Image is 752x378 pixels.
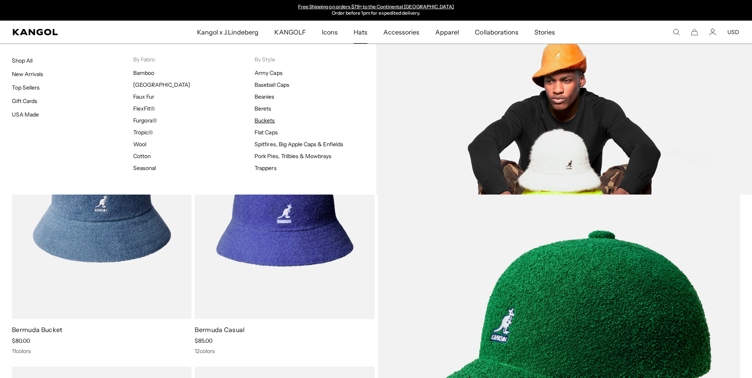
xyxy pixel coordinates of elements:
[314,21,346,44] a: Icons
[266,21,314,44] a: KANGOLF
[12,94,191,319] img: Bermuda Bucket
[189,21,267,44] a: Kangol x J.Lindeberg
[195,94,374,319] img: Bermuda Casual
[12,71,43,78] a: New Arrivals
[298,4,454,10] a: Free Shipping on orders $79+ to the Continental [GEOGRAPHIC_DATA]
[133,117,157,124] a: Furgora®
[254,129,277,136] a: Flat Caps
[295,4,458,17] slideshow-component: Announcement bar
[709,29,716,36] a: Account
[133,81,190,88] a: [GEOGRAPHIC_DATA]
[475,21,518,44] span: Collaborations
[383,21,419,44] span: Accessories
[254,56,376,63] p: By Style
[526,21,563,44] a: Stories
[346,21,375,44] a: Hats
[673,29,680,36] summary: Search here
[691,29,698,36] button: Cart
[12,337,30,344] span: $80.00
[254,141,343,148] a: Spitfires, Big Apple Caps & Enfields
[12,326,62,334] a: Bermuda Bucket
[254,93,274,100] a: Beanies
[197,21,259,44] span: Kangol x J.Lindeberg
[435,21,459,44] span: Apparel
[727,29,739,36] button: USD
[12,111,39,118] a: USA Made
[254,164,276,172] a: Trappers
[133,56,254,63] p: By Fabric
[12,97,37,105] a: Gift Cards
[254,117,275,124] a: Buckets
[133,164,156,172] a: Seasonal
[254,81,289,88] a: Baseball Caps
[295,4,458,17] div: 2 of 2
[254,105,271,112] a: Berets
[133,93,154,100] a: Faux Fur
[133,105,155,112] a: FlexFit®
[195,326,245,334] a: Bermuda Casual
[298,10,454,17] p: Order before 1pm for expedited delivery.
[274,21,306,44] span: KANGOLF
[354,21,367,44] span: Hats
[195,347,374,355] div: 12 colors
[12,57,33,64] a: Shop All
[13,29,130,35] a: Kangol
[254,153,331,160] a: Pork Pies, Trilbies & Mowbrays
[133,141,146,148] a: Wool
[195,337,212,344] span: $85.00
[133,69,154,76] a: Bamboo
[534,21,555,44] span: Stories
[12,84,40,91] a: Top Sellers
[295,4,458,17] div: Announcement
[375,21,427,44] a: Accessories
[467,21,526,44] a: Collaborations
[12,347,191,355] div: 11 colors
[254,69,282,76] a: Army Caps
[133,153,151,160] a: Cotton
[133,129,153,136] a: Tropic®
[322,21,338,44] span: Icons
[427,21,467,44] a: Apparel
